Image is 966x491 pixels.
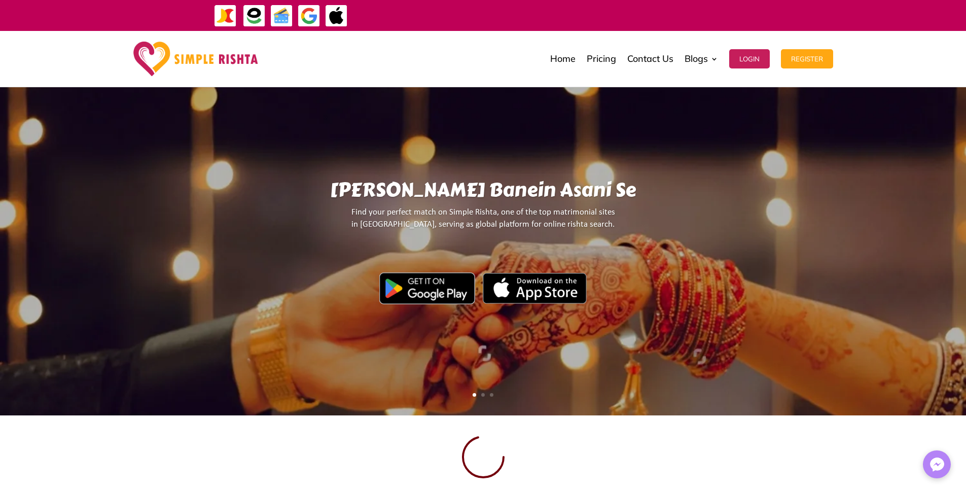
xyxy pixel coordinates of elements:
[126,179,840,206] h1: [PERSON_NAME] Banein Asani Se
[298,5,320,27] img: GooglePay-icon
[325,5,348,27] img: ApplePay-icon
[379,272,475,304] img: Google Play
[587,33,616,84] a: Pricing
[781,49,833,68] button: Register
[243,5,266,27] img: EasyPaisa-icon
[685,33,718,84] a: Blogs
[927,454,947,475] img: Messenger
[729,33,770,84] a: Login
[729,49,770,68] button: Login
[627,33,673,84] a: Contact Us
[126,206,840,239] p: Find your perfect match on Simple Rishta, one of the top matrimonial sites in [GEOGRAPHIC_DATA], ...
[781,33,833,84] a: Register
[473,393,476,397] a: 1
[214,5,237,27] img: JazzCash-icon
[550,33,576,84] a: Home
[490,393,493,397] a: 3
[270,5,293,27] img: Credit Cards
[481,393,485,397] a: 2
